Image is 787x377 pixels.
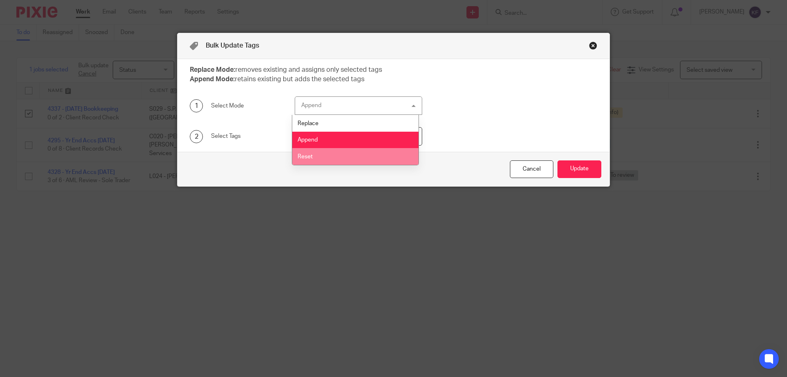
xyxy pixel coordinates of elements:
div: Append [301,103,321,108]
span: removes existing and assigns only selected tags [190,66,382,73]
div: Close this dialog window [510,160,553,178]
b: Append Mode: [190,76,235,82]
div: Select Mode [211,102,282,110]
span: Replace [298,121,318,126]
div: 2 [190,130,203,143]
div: 1 [190,99,203,112]
span: Bulk Update Tags [206,42,259,49]
b: Replace Mode: [190,66,235,73]
span: Append [298,137,318,143]
div: Close this dialog window [589,41,597,50]
span: retains existing but adds the selected tags [190,76,364,82]
span: Reset [298,154,313,160]
div: Select Tags [211,132,282,140]
button: Update [557,160,601,178]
